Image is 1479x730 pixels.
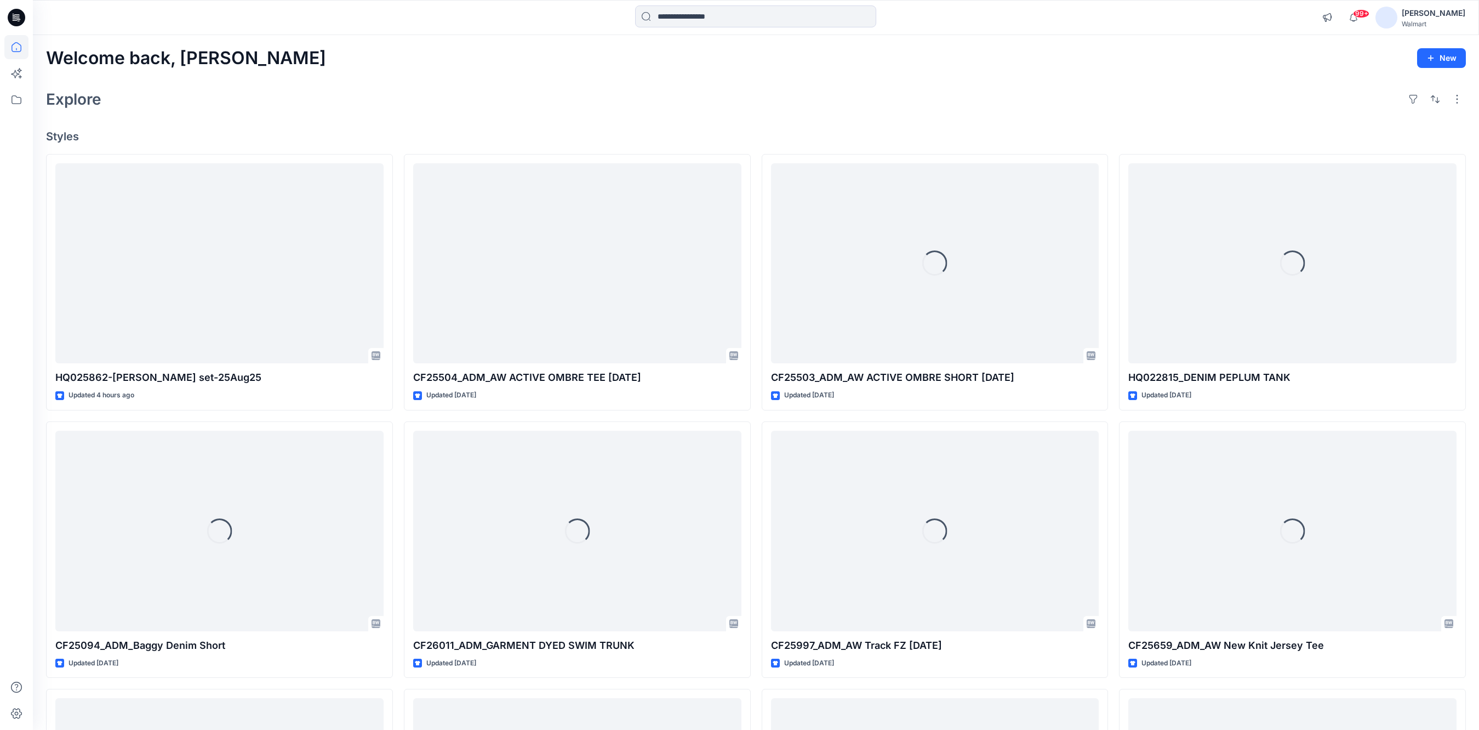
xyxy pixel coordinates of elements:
p: HQ022815_DENIM PEPLUM TANK [1128,370,1457,385]
p: CF25997_ADM_AW Track FZ [DATE] [771,638,1099,653]
p: Updated [DATE] [784,390,834,401]
p: HQ025862-[PERSON_NAME] set-25Aug25 [55,370,384,385]
h2: Explore [46,90,101,108]
p: Updated [DATE] [1141,658,1191,669]
h4: Styles [46,130,1466,143]
p: CF25504_ADM_AW ACTIVE OMBRE TEE [DATE] [413,370,741,385]
div: [PERSON_NAME] [1402,7,1465,20]
div: Walmart [1402,20,1465,28]
p: Updated [DATE] [68,658,118,669]
p: CF26011_ADM_GARMENT DYED SWIM TRUNK [413,638,741,653]
p: CF25503_ADM_AW ACTIVE OMBRE SHORT [DATE] [771,370,1099,385]
span: 99+ [1353,9,1369,18]
h2: Welcome back, [PERSON_NAME] [46,48,326,69]
p: CF25659_ADM_AW New Knit Jersey Tee [1128,638,1457,653]
p: Updated [DATE] [784,658,834,669]
p: Updated [DATE] [426,390,476,401]
p: Updated [DATE] [426,658,476,669]
button: New [1417,48,1466,68]
p: CF25094_ADM_Baggy Denim Short [55,638,384,653]
p: Updated [DATE] [1141,390,1191,401]
img: avatar [1375,7,1397,28]
p: Updated 4 hours ago [68,390,134,401]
